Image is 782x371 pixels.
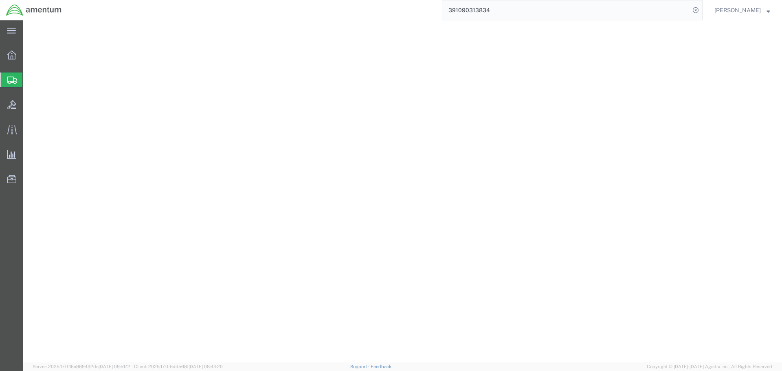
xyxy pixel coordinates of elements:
span: Nick Riddle [714,6,761,15]
input: Search for shipment number, reference number [442,0,690,20]
span: Copyright © [DATE]-[DATE] Agistix Inc., All Rights Reserved [647,363,772,370]
a: Feedback [371,364,391,369]
span: [DATE] 09:51:12 [99,364,130,369]
span: [DATE] 08:44:20 [189,364,223,369]
img: logo [6,4,62,16]
iframe: FS Legacy Container [23,20,782,362]
span: Client: 2025.17.0-5dd568f [134,364,223,369]
button: [PERSON_NAME] [714,5,771,15]
a: Support [350,364,371,369]
span: Server: 2025.17.0-16a969492de [33,364,130,369]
